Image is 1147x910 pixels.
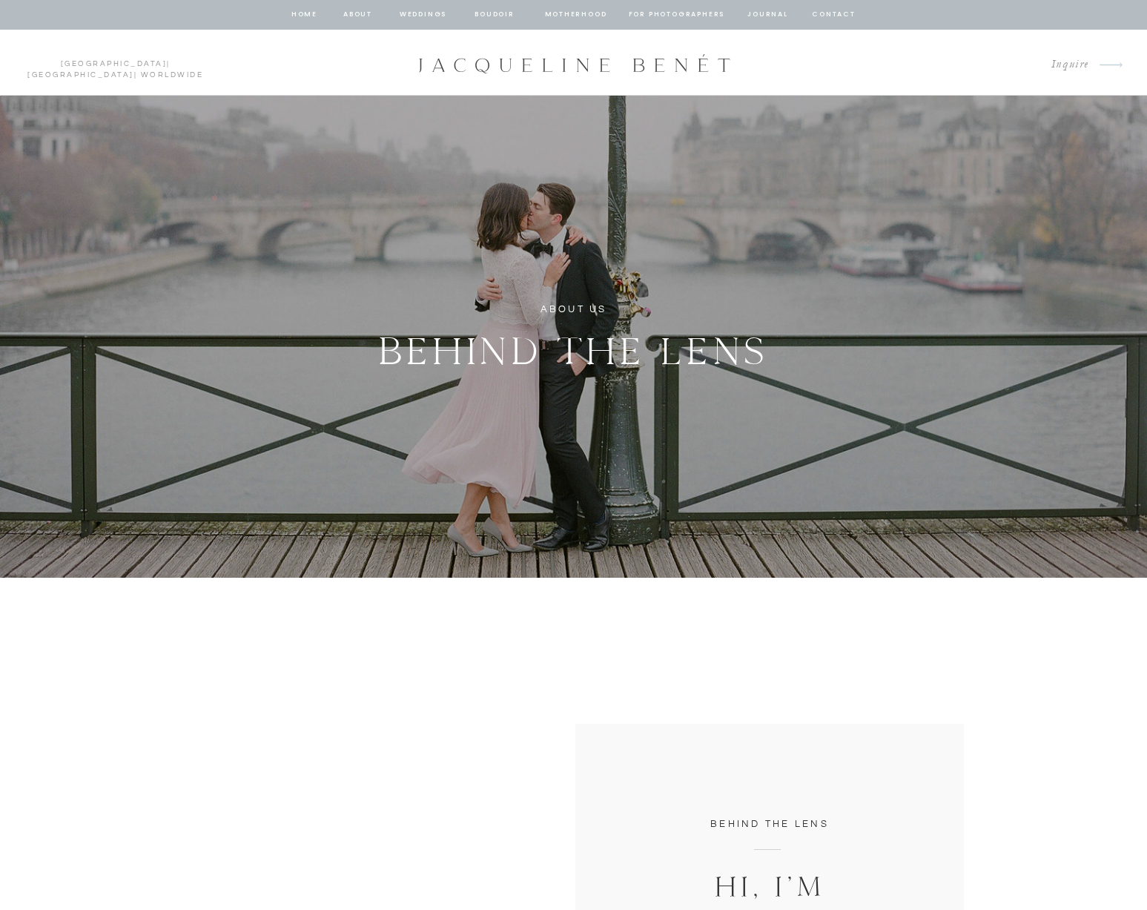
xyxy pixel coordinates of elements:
h2: BEHIND THE LENS [360,321,787,373]
a: journal [745,8,791,22]
a: BOUDOIR [474,8,516,22]
a: [GEOGRAPHIC_DATA] [27,71,134,79]
a: Motherhood [545,8,606,22]
a: [GEOGRAPHIC_DATA] [61,60,168,67]
p: | | Worldwide [21,59,210,67]
a: Weddings [398,8,449,22]
a: for photographers [629,8,725,22]
a: contact [810,8,858,22]
a: home [291,8,319,22]
a: about [343,8,374,22]
h3: behind the lens [697,816,843,832]
a: Hi, I’m [PERSON_NAME] [635,867,905,901]
a: Inquire [1039,55,1089,75]
h1: ABOUT US [453,301,695,318]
